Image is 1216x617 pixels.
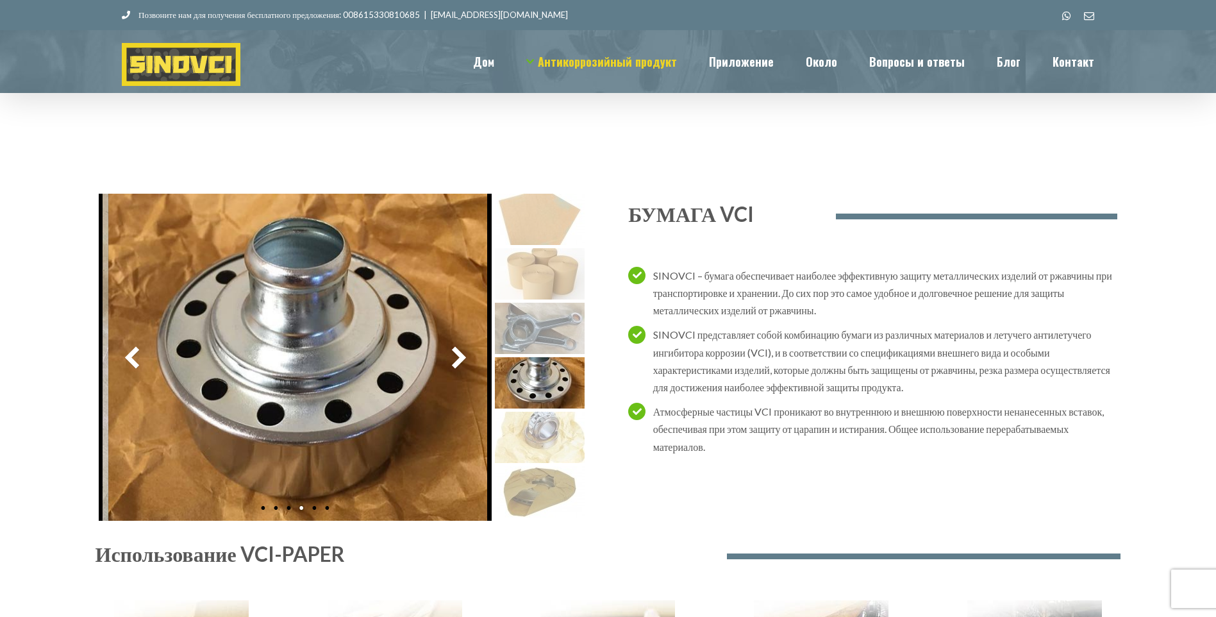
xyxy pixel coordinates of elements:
nav: Главное меню [473,30,1094,92]
a: Около [806,30,837,92]
span: Дом [473,56,494,67]
a: Антикоррозийный продукт [526,30,677,92]
span: Вопросы и ответы [869,56,965,67]
font: Позвоните нам для получения бесплатного предложения: 008615330810685 [138,10,420,20]
p: SINOVCI представляет собой комбинацию бумаги из различных материалов и летучего антилетучего инги... [653,326,1118,396]
a: Вопросы и ответы [869,30,965,92]
span: Антикоррозийный продукт [538,56,677,67]
span: БУМАГА VCI [628,201,754,226]
span: Контакт [1053,56,1094,67]
a: Блог [997,30,1020,92]
span: Около [806,56,837,67]
p: Атмосферные частицы VCI проникают во внутреннюю и внешнюю поверхности ненанесенных вставок, обесп... [653,403,1118,455]
a: Дом [473,30,494,92]
span: Приложение [709,56,774,67]
a: Приложение [709,30,774,92]
a: Позвоните нам для получения бесплатного предложения: 008615330810685 [122,10,420,20]
a: Контакт [1053,30,1094,92]
img: Логотип SINOVCI [122,43,240,86]
span: Использование VCI-PAPER [96,541,345,566]
p: SINOVCI – бумага обеспечивает наиболее эффективную защиту металлических изделий от ржавчины при т... [653,267,1118,319]
a: [EMAIL_ADDRESS][DOMAIN_NAME] [431,10,568,20]
span: Блог [997,56,1020,67]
